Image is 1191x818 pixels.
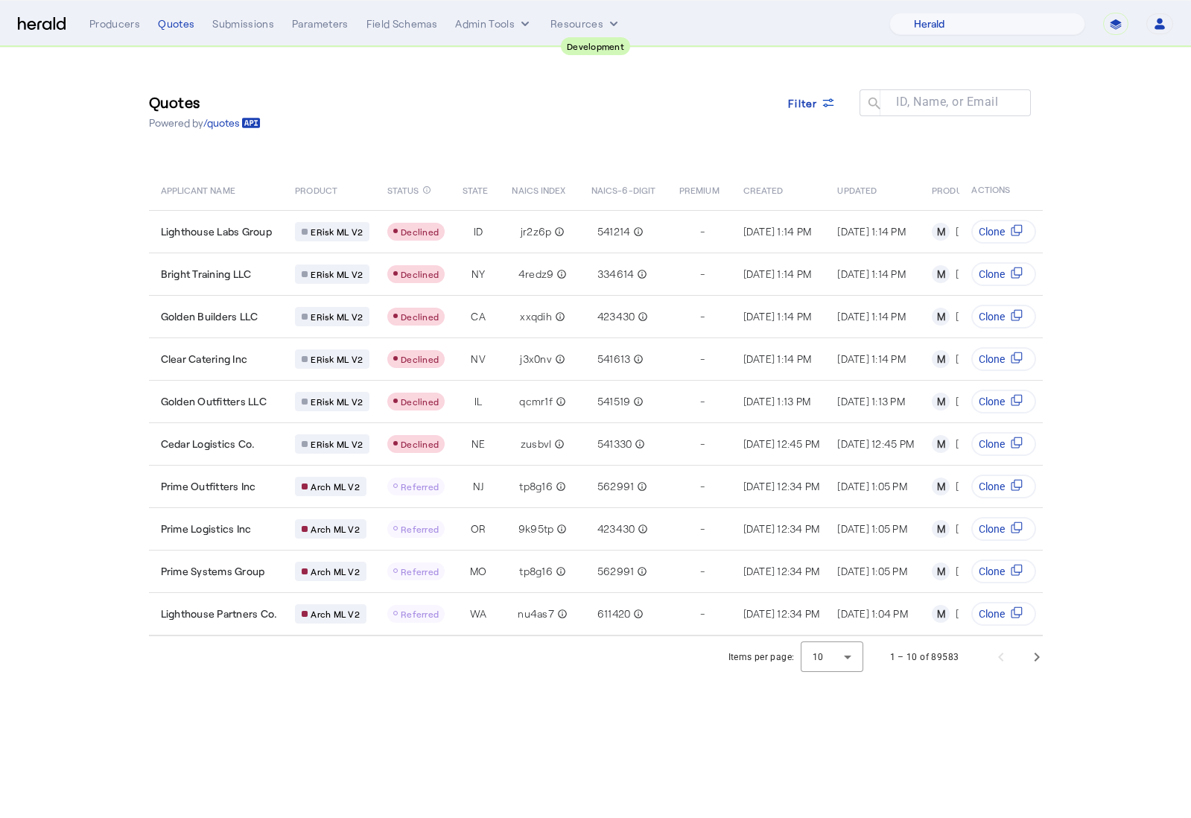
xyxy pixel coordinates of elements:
[89,16,140,31] div: Producers
[161,564,265,579] span: Prime Systems Group
[470,606,487,621] span: WA
[837,480,907,492] span: [DATE] 1:05 PM
[597,224,631,239] span: 541214
[972,220,1037,244] button: Clone
[972,262,1037,286] button: Clone
[630,352,644,367] mat-icon: info_outline
[518,521,554,536] span: 9k95tp
[956,437,1038,451] div: [PERSON_NAME]
[212,16,274,31] div: Submissions
[860,95,885,114] mat-icon: search
[634,564,647,579] mat-icon: info_outline
[972,305,1037,329] button: Clone
[311,438,363,450] span: ERisk ML V2
[979,521,1006,536] span: Clone
[519,479,553,494] span: tp8g16
[959,168,1043,210] th: ACTIONS
[149,115,261,130] p: Powered by
[551,437,565,451] mat-icon: info_outline
[743,182,784,197] span: CREATED
[311,565,360,577] span: Arch ML V2
[972,517,1037,541] button: Clone
[979,479,1006,494] span: Clone
[311,353,363,365] span: ERisk ML V2
[553,521,567,536] mat-icon: info_outline
[597,394,631,409] span: 541519
[837,182,877,197] span: UPDATED
[932,308,950,326] div: M
[743,437,820,450] span: [DATE] 12:45 PM
[979,267,1006,282] span: Clone
[401,566,439,577] span: Referred
[700,309,705,324] span: -
[837,565,907,577] span: [DATE] 1:05 PM
[401,524,439,534] span: Referred
[979,564,1006,579] span: Clone
[837,522,907,535] span: [DATE] 1:05 PM
[161,394,267,409] span: Golden Outfitters LLC
[161,224,272,239] span: Lighthouse Labs Group
[890,650,959,665] div: 1 – 10 of 89583
[956,224,1038,239] div: [PERSON_NAME]
[552,352,565,367] mat-icon: info_outline
[743,395,811,408] span: [DATE] 1:13 PM
[700,479,705,494] span: -
[1019,639,1055,675] button: Next page
[979,606,1006,621] span: Clone
[597,606,631,621] span: 611420
[630,606,644,621] mat-icon: info_outline
[597,479,635,494] span: 562991
[401,269,439,279] span: Declined
[520,309,552,324] span: xxqdih
[161,521,252,536] span: Prime Logistics Inc
[311,268,363,280] span: ERisk ML V2
[956,479,1038,494] div: [PERSON_NAME]
[728,650,795,665] div: Items per page:
[149,92,261,112] h3: Quotes
[700,521,705,536] span: -
[471,352,486,367] span: NV
[635,309,648,324] mat-icon: info_outline
[679,182,720,197] span: PREMIUM
[161,479,256,494] span: Prime Outfitters Inc
[471,267,486,282] span: NY
[550,16,621,31] button: Resources dropdown menu
[149,168,1128,636] table: Table view of all quotes submitted by your platform
[776,89,848,116] button: Filter
[295,182,337,197] span: PRODUCT
[521,224,552,239] span: jr2z6p
[161,267,252,282] span: Bright Training LLC
[463,182,488,197] span: STATE
[474,394,483,409] span: IL
[743,607,820,620] span: [DATE] 12:34 PM
[837,395,905,408] span: [DATE] 1:13 PM
[473,479,484,494] span: NJ
[311,311,363,323] span: ERisk ML V2
[956,352,1038,367] div: [PERSON_NAME]
[387,182,419,197] span: STATUS
[518,606,554,621] span: nu4as7
[474,224,483,239] span: ID
[311,396,363,408] span: ERisk ML V2
[401,226,439,237] span: Declined
[455,16,533,31] button: internal dropdown menu
[553,267,567,282] mat-icon: info_outline
[311,226,363,238] span: ERisk ML V2
[972,390,1037,413] button: Clone
[956,267,1038,282] div: [PERSON_NAME]
[553,564,566,579] mat-icon: info_outline
[630,394,644,409] mat-icon: info_outline
[979,352,1006,367] span: Clone
[401,439,439,449] span: Declined
[743,310,812,323] span: [DATE] 1:14 PM
[837,310,906,323] span: [DATE] 1:14 PM
[932,350,950,368] div: M
[979,394,1006,409] span: Clone
[311,523,360,535] span: Arch ML V2
[591,182,655,197] span: NAICS-6-DIGIT
[956,309,1038,324] div: [PERSON_NAME]
[519,394,553,409] span: qcmr1f
[401,481,439,492] span: Referred
[979,309,1006,324] span: Clone
[932,223,950,241] div: M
